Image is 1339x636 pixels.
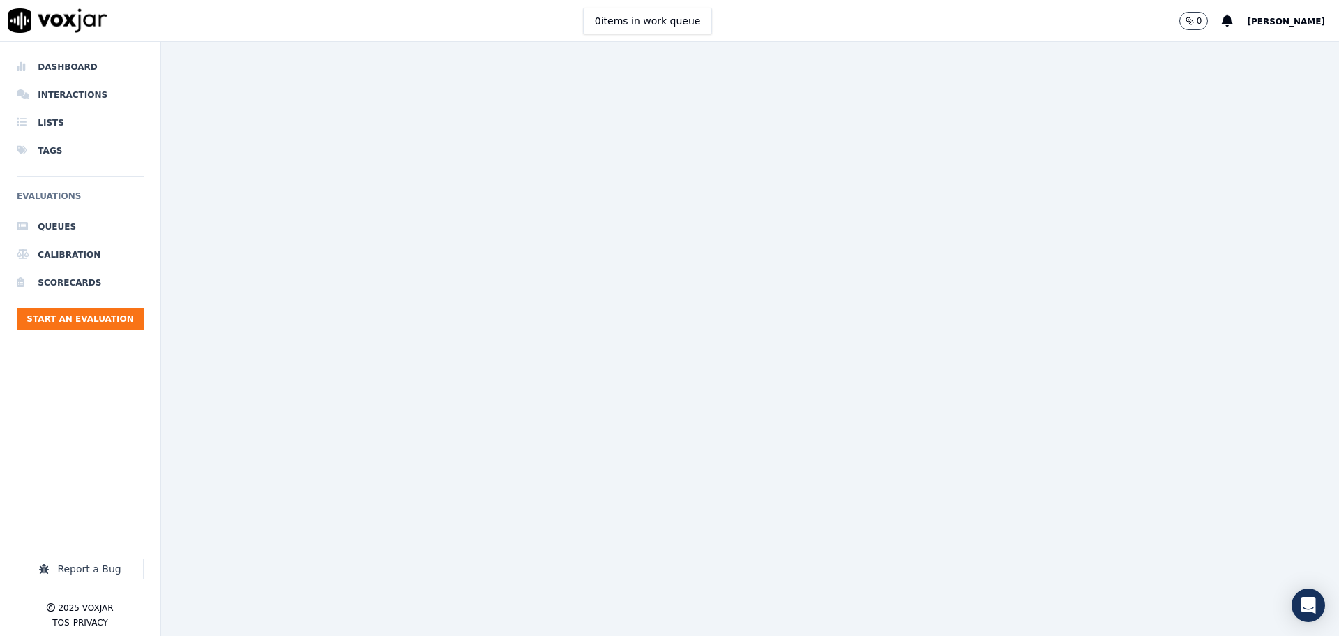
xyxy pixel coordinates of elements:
a: Lists [17,109,144,137]
a: Tags [17,137,144,165]
span: [PERSON_NAME] [1247,17,1325,27]
button: 0items in work queue [583,8,713,34]
a: Interactions [17,81,144,109]
p: 0 [1197,15,1202,27]
button: TOS [52,617,69,628]
p: 2025 Voxjar [58,602,113,614]
img: voxjar logo [8,8,107,33]
button: Start an Evaluation [17,308,144,330]
button: Report a Bug [17,559,144,579]
h6: Evaluations [17,188,144,213]
a: Dashboard [17,53,144,81]
button: 0 [1179,12,1223,30]
a: Calibration [17,241,144,269]
button: [PERSON_NAME] [1247,13,1339,29]
a: Scorecards [17,269,144,297]
div: Open Intercom Messenger [1292,589,1325,622]
button: Privacy [73,617,108,628]
a: Queues [17,213,144,241]
button: 0 [1179,12,1209,30]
